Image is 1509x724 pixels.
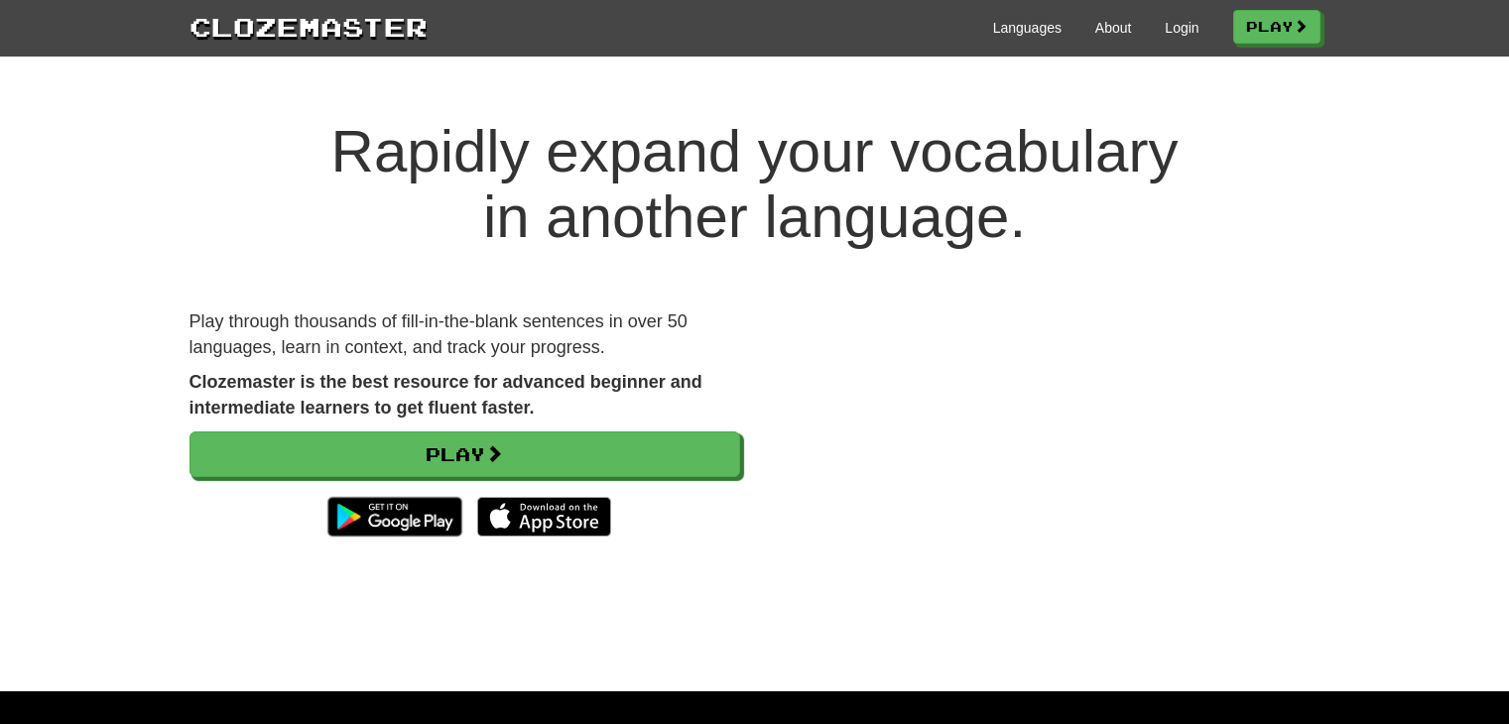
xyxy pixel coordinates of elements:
a: Languages [993,18,1062,38]
a: About [1095,18,1132,38]
a: Clozemaster [189,8,428,45]
strong: Clozemaster is the best resource for advanced beginner and intermediate learners to get fluent fa... [189,372,702,418]
a: Login [1165,18,1198,38]
p: Play through thousands of fill-in-the-blank sentences in over 50 languages, learn in context, and... [189,309,740,360]
a: Play [189,431,740,477]
img: Get it on Google Play [317,487,471,546]
img: Download_on_the_App_Store_Badge_US-UK_135x40-25178aeef6eb6b83b96f5f2d004eda3bffbb37122de64afbaef7... [477,497,611,537]
a: Play [1233,10,1320,44]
